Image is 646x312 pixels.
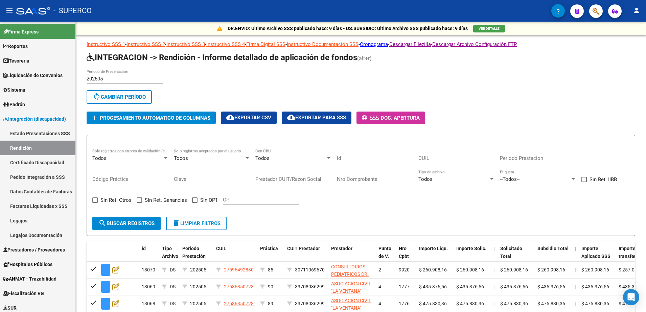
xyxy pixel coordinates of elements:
span: | [493,301,494,306]
datatable-header-cell: | [572,241,579,271]
span: $ 475.830,36 [419,301,447,306]
mat-icon: add [90,114,98,122]
span: $ 435.376,56 [456,284,484,289]
datatable-header-cell: CUIL [213,241,257,271]
button: Limpiar filtros [166,217,227,230]
span: $ 435.376,56 [500,284,528,289]
datatable-header-cell: Prestador [328,241,376,271]
span: | [575,284,576,289]
span: Sin Ret. Ganancias [145,196,187,204]
span: 85 [268,267,273,272]
mat-icon: delete [172,219,180,227]
mat-icon: check [89,282,97,290]
span: Cambiar Período [93,94,146,100]
button: Exportar para SSS [282,112,351,124]
div: 13069 [142,283,157,291]
datatable-header-cell: id [139,241,159,271]
span: Solicitado Total [500,246,522,259]
mat-icon: person [632,6,641,15]
span: Liquidación de Convenios [3,72,63,79]
span: $ 475.830,36 [537,301,565,306]
datatable-header-cell: Subsidio Total [535,241,572,271]
span: 1776 [399,301,410,306]
span: 27586350728 [224,284,254,289]
span: 27586350728 [224,301,254,306]
span: 90 [268,284,273,289]
span: 27596492830 [224,267,254,272]
span: DS [170,301,176,306]
span: 4 [378,301,381,306]
span: Doc. Apertura [381,115,420,121]
span: Importe transferido [619,246,643,259]
span: Subsidio Total [537,246,569,251]
span: $ 435.376,56 [419,284,447,289]
datatable-header-cell: Tipo Archivo [159,241,180,271]
span: INTEGRACION -> Rendición - Informe detallado de aplicación de fondos [87,53,357,62]
span: 30711069670 [295,267,325,272]
span: $ 435.376,56 [581,284,609,289]
span: Limpiar filtros [172,220,221,226]
span: 202505 [190,267,206,272]
datatable-header-cell: Importe Solic. [454,241,491,271]
span: Sin Ret. Otros [100,196,132,204]
span: $ 260.908,16 [581,267,609,272]
datatable-header-cell: Punto de V. [376,241,396,271]
a: Cronograma [360,41,388,47]
span: Nro Cpbt [399,246,409,259]
span: Prestador [331,246,352,251]
span: $ 260.908,16 [419,267,447,272]
span: 202505 [190,284,206,289]
span: Prestadores / Proveedores [3,246,65,254]
datatable-header-cell: | [491,241,498,271]
span: Todos [174,155,188,161]
datatable-header-cell: Periodo Prestación [180,241,213,271]
span: $ 435.376,56 [537,284,565,289]
span: ANMAT - Trazabilidad [3,275,56,283]
span: Práctica [260,246,278,251]
span: Firma Express [3,28,39,35]
span: --Todos-- [500,176,520,182]
button: Procesamiento automatico de columnas [87,112,216,124]
div: 13068 [142,300,157,308]
span: VER DETALLE [479,27,500,30]
span: Exportar CSV [226,115,271,121]
span: Todos [418,176,433,182]
span: | [493,284,494,289]
span: 202505 [190,301,206,306]
span: Buscar registros [98,220,155,226]
button: Cambiar Período [87,90,152,104]
span: Tipo Archivo [162,246,178,259]
span: 1777 [399,284,410,289]
span: Todos [92,155,107,161]
span: 2 [378,267,381,272]
span: Padrón [3,101,25,108]
span: Importe Liqu. [419,246,448,251]
span: | [575,301,576,306]
a: Descargar Archivo Configuración FTP [432,41,517,47]
span: Hospitales Públicos [3,261,52,268]
span: ASOCIACION CIVIL "LA VENTANA" [331,281,371,294]
a: Firma Digital SSS [246,41,285,47]
span: CUIL [216,246,226,251]
span: $ 260.908,16 [456,267,484,272]
mat-icon: menu [5,6,14,15]
span: $ 475.830,36 [456,301,484,306]
a: Descargar Filezilla [389,41,431,47]
span: Periodo Prestación [182,246,206,259]
span: | [493,267,494,272]
span: Exportar para SSS [287,115,346,121]
mat-icon: sync [93,93,101,101]
datatable-header-cell: Práctica [257,241,284,271]
a: Instructivo SSS 2 [126,41,165,47]
span: - SUPERCO [53,3,92,18]
mat-icon: cloud_download [226,113,234,121]
span: id [142,246,146,251]
span: $ 260.908,16 [500,267,528,272]
span: Importe Aplicado SSS [581,246,610,259]
datatable-header-cell: Solicitado Total [498,241,535,271]
button: VER DETALLE [473,25,505,32]
a: Instructivo Documentación SSS [287,41,359,47]
datatable-header-cell: Importe Aplicado SSS [579,241,616,271]
span: Sistema [3,86,25,94]
button: Exportar CSV [221,112,277,124]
